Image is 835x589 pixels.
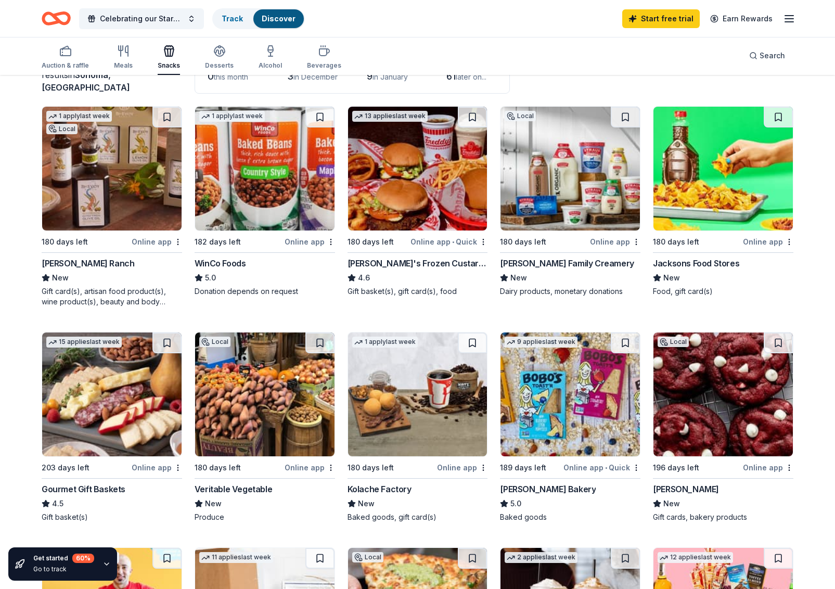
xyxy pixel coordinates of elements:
div: Online app [437,461,487,474]
a: Image for Freddy's Frozen Custard & Steakburgers13 applieslast week180 days leftOnline app•Quick[... [348,106,488,297]
div: 60 % [72,554,94,563]
span: in January [372,72,408,81]
div: Kolache Factory [348,483,412,495]
div: 11 applies last week [199,552,273,563]
a: Discover [262,14,296,23]
span: • [452,238,454,246]
div: [PERSON_NAME] Family Creamery [500,257,634,270]
div: Gift basket(s) [42,512,182,522]
img: Image for Veritable Vegetable [195,332,335,456]
div: WinCo Foods [195,257,246,270]
button: Meals [114,41,133,75]
div: 180 days left [348,462,394,474]
div: [PERSON_NAME] [653,483,719,495]
button: TrackDiscover [212,8,305,29]
img: Image for McEvoy Ranch [42,107,182,231]
div: Local [658,337,689,347]
a: Image for Jacksons Food Stores180 days leftOnline appJacksons Food StoresNewFood, gift card(s) [653,106,793,297]
div: 1 apply last week [46,111,112,122]
div: Online app Quick [410,235,487,248]
img: Image for WinCo Foods [195,107,335,231]
div: Gift card(s), artisan food product(s), wine product(s), beauty and body product(s) [42,286,182,307]
span: • [605,464,607,472]
div: Get started [33,554,94,563]
span: 5.0 [510,497,521,510]
div: Local [352,552,383,562]
a: Image for Le BoulangerLocal196 days leftOnline app[PERSON_NAME]NewGift cards, bakery products [653,332,793,522]
button: Beverages [307,41,341,75]
div: 1 apply last week [352,337,418,348]
button: Celebrating our Stars Gala [79,8,204,29]
div: 180 days left [500,236,546,248]
a: Image for Bobo's Bakery9 applieslast week189 days leftOnline app•Quick[PERSON_NAME] Bakery5.0Bake... [500,332,640,522]
div: 9 applies last week [505,337,577,348]
span: Celebrating our Stars Gala [100,12,183,25]
button: Alcohol [259,41,282,75]
span: later on... [456,72,486,81]
div: Online app [285,461,335,474]
img: Image for Jacksons Food Stores [653,107,793,231]
div: 180 days left [653,236,699,248]
div: 196 days left [653,462,699,474]
img: Image for Freddy's Frozen Custard & Steakburgers [348,107,487,231]
div: Gift basket(s), gift card(s), food [348,286,488,297]
a: Image for Veritable VegetableLocal180 days leftOnline appVeritable VegetableNewProduce [195,332,335,522]
div: Online app [743,235,793,248]
div: Food, gift card(s) [653,286,793,297]
div: Local [505,111,536,121]
div: Jacksons Food Stores [653,257,739,270]
div: Baked goods [500,512,640,522]
div: Gift cards, bakery products [653,512,793,522]
button: Search [741,45,793,66]
div: 180 days left [195,462,241,474]
span: this month [214,72,248,81]
span: in December [293,72,338,81]
div: 2 applies last week [505,552,577,563]
img: Image for Kolache Factory [348,332,487,456]
span: 61 [446,71,456,82]
span: New [358,497,375,510]
span: 5.0 [205,272,216,284]
img: Image for Bobo's Bakery [500,332,640,456]
div: Online app Quick [563,461,640,474]
span: New [510,272,527,284]
span: 4.6 [358,272,370,284]
div: results [42,69,182,94]
div: [PERSON_NAME]'s Frozen Custard & Steakburgers [348,257,488,270]
a: Track [222,14,243,23]
div: 189 days left [500,462,546,474]
div: Online app [132,461,182,474]
div: Auction & raffle [42,61,89,70]
div: Donation depends on request [195,286,335,297]
div: 203 days left [42,462,89,474]
span: New [205,497,222,510]
div: 13 applies last week [352,111,428,122]
button: Auction & raffle [42,41,89,75]
div: Produce [195,512,335,522]
span: 0 [208,71,214,82]
div: Alcohol [259,61,282,70]
span: 9 [367,71,372,82]
span: New [663,497,680,510]
div: 15 applies last week [46,337,122,348]
div: 1 apply last week [199,111,265,122]
div: Baked goods, gift card(s) [348,512,488,522]
div: [PERSON_NAME] Ranch [42,257,134,270]
div: 180 days left [348,236,394,248]
a: Image for Gourmet Gift Baskets15 applieslast week203 days leftOnline appGourmet Gift Baskets4.5Gi... [42,332,182,522]
div: Local [199,337,230,347]
div: Dairy products, monetary donations [500,286,640,297]
div: [PERSON_NAME] Bakery [500,483,596,495]
div: Desserts [205,61,234,70]
div: Online app [285,235,335,248]
div: Online app [743,461,793,474]
img: Image for Straus Family Creamery [500,107,640,231]
div: Online app [132,235,182,248]
div: Beverages [307,61,341,70]
div: Veritable Vegetable [195,483,272,495]
a: Image for Straus Family CreameryLocal180 days leftOnline app[PERSON_NAME] Family CreameryNewDairy... [500,106,640,297]
div: 180 days left [42,236,88,248]
div: 12 applies last week [658,552,733,563]
a: Image for McEvoy Ranch1 applylast weekLocal180 days leftOnline app[PERSON_NAME] RanchNewGift card... [42,106,182,307]
span: New [663,272,680,284]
